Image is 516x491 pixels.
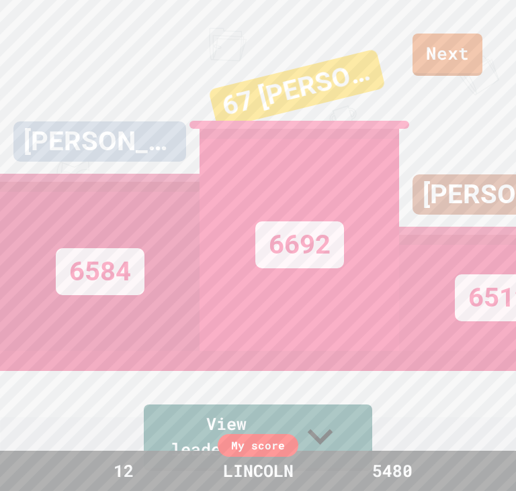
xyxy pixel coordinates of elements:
div: LINCOLN [210,458,307,484]
div: 6584 [56,248,144,295]
div: 6692 [255,221,344,268]
div: 67 [PERSON_NAME] 41 [208,49,386,129]
a: View leaderboard [144,404,372,471]
div: 5480 [342,458,443,484]
div: My score [218,434,298,457]
div: 12 [73,458,174,484]
div: [PERSON_NAME] [13,121,186,162]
